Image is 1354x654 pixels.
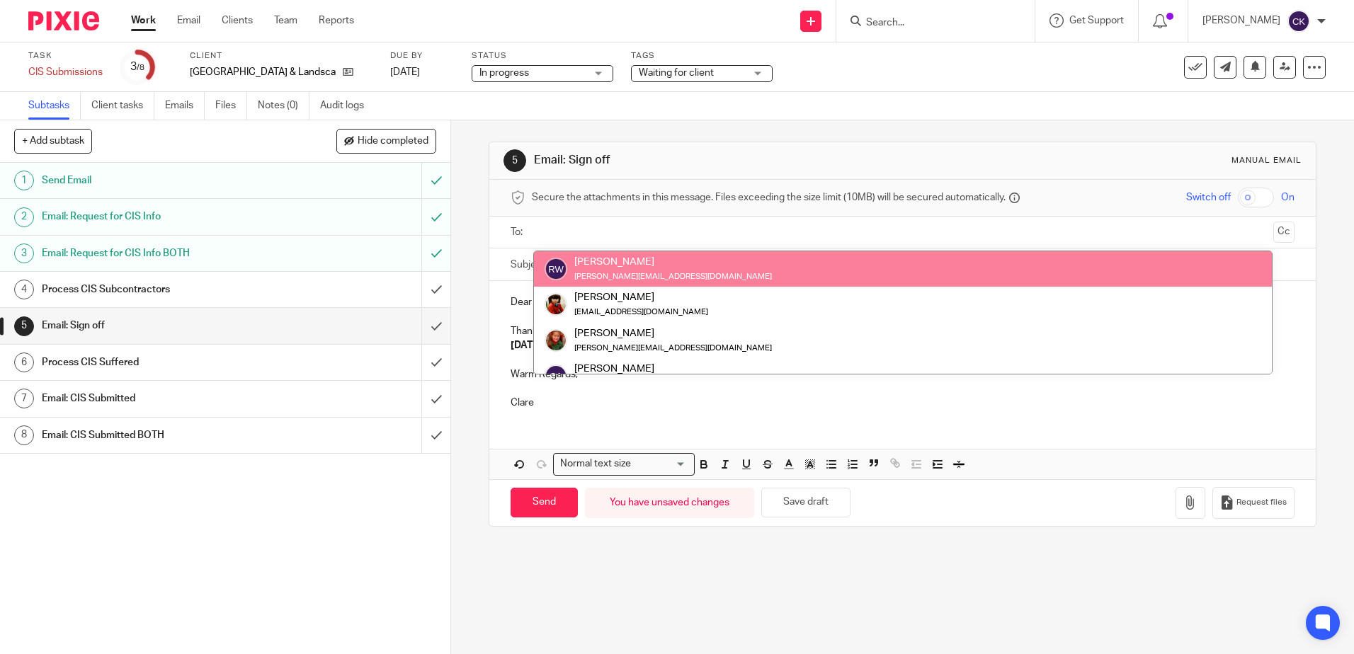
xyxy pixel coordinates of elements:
[545,365,567,387] img: svg%3E
[130,59,144,75] div: 3
[511,396,1294,410] p: Clare
[274,13,297,28] a: Team
[390,67,420,77] span: [DATE]
[42,170,285,191] h1: Send Email
[574,362,772,376] div: [PERSON_NAME]
[511,367,1294,381] p: Warm Regards,
[14,243,34,263] div: 3
[472,50,613,62] label: Status
[42,425,285,446] h1: Email: CIS Submitted BOTH
[358,136,428,147] span: Hide completed
[574,308,708,316] small: [EMAIL_ADDRESS][DOMAIN_NAME]
[639,68,714,78] span: Waiting for client
[14,352,34,372] div: 6
[28,11,99,30] img: Pixie
[1186,190,1231,205] span: Switch off
[137,64,144,71] small: /8
[390,50,454,62] label: Due by
[215,92,247,120] a: Files
[222,13,253,28] a: Clients
[574,255,772,269] div: [PERSON_NAME]
[42,206,285,227] h1: Email: Request for CIS Info
[42,243,285,264] h1: Email: Request for CIS Info BOTH
[574,290,708,304] div: [PERSON_NAME]
[511,225,526,239] label: To:
[190,50,372,62] label: Client
[761,488,850,518] button: Save draft
[177,13,200,28] a: Email
[1069,16,1124,25] span: Get Support
[574,326,772,340] div: [PERSON_NAME]
[511,258,547,272] label: Subject:
[165,92,205,120] a: Emails
[28,50,103,62] label: Task
[320,92,375,120] a: Audit logs
[1236,497,1287,508] span: Request files
[1287,10,1310,33] img: svg%3E
[42,315,285,336] h1: Email: Sign off
[574,272,772,280] small: [PERSON_NAME][EMAIL_ADDRESS][DOMAIN_NAME]
[532,190,1006,205] span: Secure the attachments in this message. Files exceeding the size limit (10MB) will be secured aut...
[190,65,336,79] p: [GEOGRAPHIC_DATA] & Landscaping
[545,329,567,352] img: sallycropped.JPG
[545,293,567,316] img: Phil%20Baby%20pictures%20(3).JPG
[14,129,92,153] button: + Add subtask
[865,17,992,30] input: Search
[131,13,156,28] a: Work
[28,92,81,120] a: Subtasks
[545,258,567,280] img: svg%3E
[1212,487,1295,519] button: Request files
[42,279,285,300] h1: Process CIS Subcontractors
[1202,13,1280,28] p: [PERSON_NAME]
[635,457,686,471] input: Search for option
[319,13,354,28] a: Reports
[1231,155,1302,166] div: Manual email
[511,295,1294,309] p: Dear [PERSON_NAME],
[258,92,309,120] a: Notes (0)
[479,68,529,78] span: In progress
[511,324,1294,353] p: Thank you for providing all of the missing invoices, please find attached your CIS Summary for th...
[574,344,772,352] small: [PERSON_NAME][EMAIL_ADDRESS][DOMAIN_NAME]
[504,149,526,172] div: 5
[534,153,933,168] h1: Email: Sign off
[14,425,34,445] div: 8
[553,453,695,475] div: Search for option
[336,129,436,153] button: Hide completed
[1273,222,1295,243] button: Cc
[511,488,578,518] input: Send
[631,50,773,62] label: Tags
[42,388,285,409] h1: Email: CIS Submitted
[14,316,34,336] div: 5
[14,389,34,408] div: 7
[14,207,34,227] div: 2
[42,352,285,373] h1: Process CIS Suffered
[14,171,34,190] div: 1
[1281,190,1295,205] span: On
[91,92,154,120] a: Client tasks
[28,65,103,79] div: CIS Submissions
[557,457,634,471] span: Normal text size
[14,280,34,299] div: 4
[585,488,754,518] div: You have unsaved changes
